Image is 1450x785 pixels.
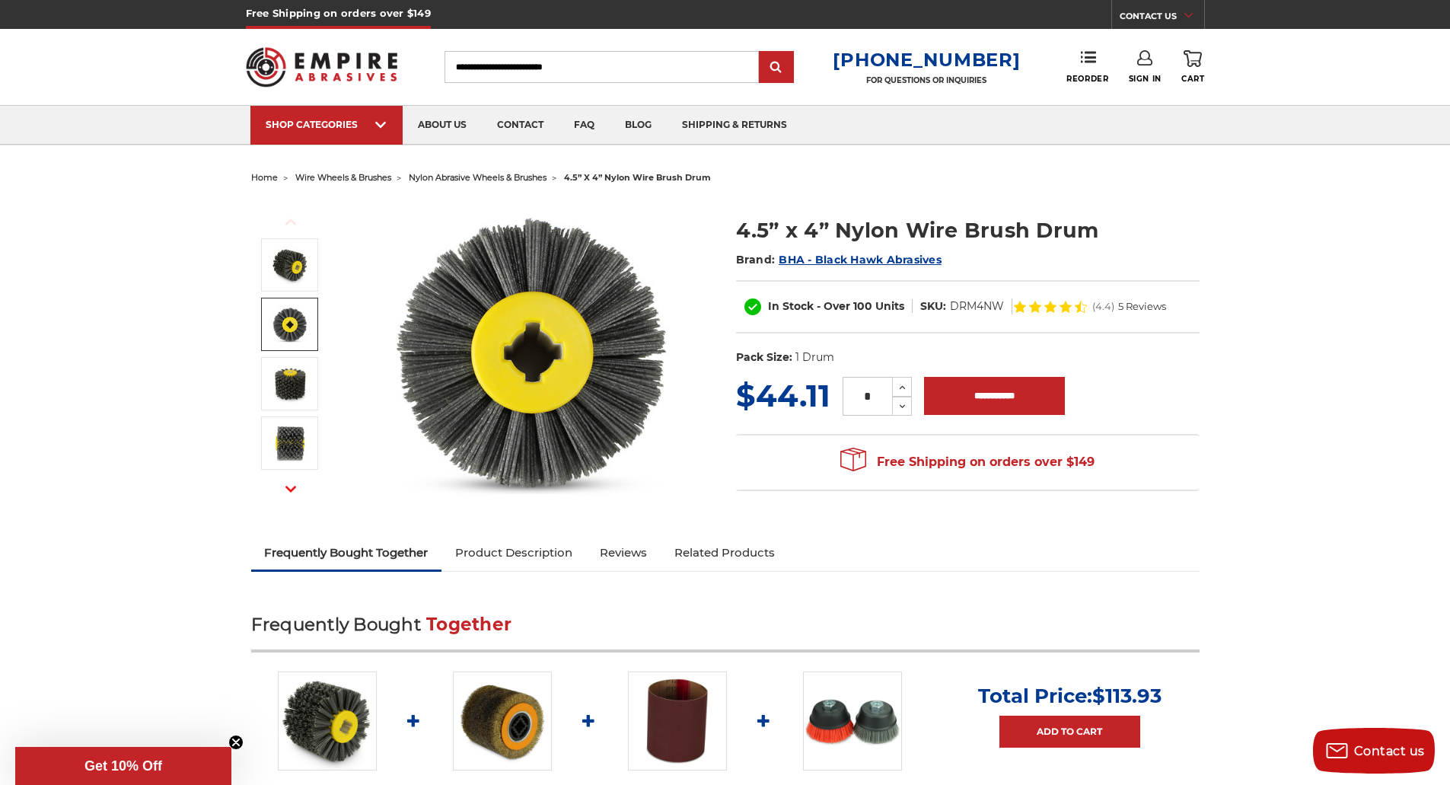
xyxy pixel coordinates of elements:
[833,75,1020,85] p: FOR QUESTIONS OR INQUIRIES
[246,37,398,97] img: Empire Abrasives
[251,172,278,183] a: home
[779,253,942,266] a: BHA - Black Hawk Abrasives
[920,298,946,314] dt: SKU:
[817,299,850,313] span: - Over
[999,716,1140,748] a: Add to Cart
[1120,8,1204,29] a: CONTACT US
[1181,74,1204,84] span: Cart
[295,172,391,183] a: wire wheels & brushes
[978,684,1162,708] p: Total Price:
[736,349,792,365] dt: Pack Size:
[795,349,834,365] dd: 1 Drum
[1092,684,1162,708] span: $113.93
[266,119,387,130] div: SHOP CATEGORIES
[381,199,686,504] img: 4.5 inch x 4 inch Abrasive nylon brush
[271,424,309,462] img: abrasive impregnated nylon brush
[441,536,586,570] a: Product Description
[271,365,309,403] img: round nylon brushes industrial
[833,49,1020,71] a: [PHONE_NUMBER]
[853,299,872,313] span: 100
[840,447,1095,477] span: Free Shipping on orders over $149
[736,253,776,266] span: Brand:
[228,735,244,750] button: Close teaser
[610,106,667,145] a: blog
[1129,74,1162,84] span: Sign In
[271,246,309,284] img: 4.5 inch x 4 inch Abrasive nylon brush
[564,172,711,183] span: 4.5” x 4” nylon wire brush drum
[84,758,162,774] span: Get 10% Off
[667,106,802,145] a: shipping & returns
[1118,302,1166,311] span: 5 Reviews
[1181,50,1204,84] a: Cart
[586,536,661,570] a: Reviews
[761,53,792,83] input: Submit
[661,536,789,570] a: Related Products
[1066,74,1108,84] span: Reorder
[272,206,309,238] button: Previous
[736,377,830,414] span: $44.11
[768,299,814,313] span: In Stock
[950,298,1004,314] dd: DRM4NW
[1313,728,1435,774] button: Contact us
[1092,302,1114,311] span: (4.4)
[1354,744,1425,758] span: Contact us
[875,299,904,313] span: Units
[251,614,421,635] span: Frequently Bought
[271,305,309,343] img: quad key arbor nylon wire brush drum
[559,106,610,145] a: faq
[736,215,1200,245] h1: 4.5” x 4” Nylon Wire Brush Drum
[426,614,511,635] span: Together
[278,672,377,771] img: 4.5 inch x 4 inch Abrasive nylon brush
[251,536,442,570] a: Frequently Bought Together
[1066,50,1108,83] a: Reorder
[409,172,547,183] a: nylon abrasive wheels & brushes
[403,106,482,145] a: about us
[272,473,309,506] button: Next
[15,747,231,785] div: Get 10% OffClose teaser
[482,106,559,145] a: contact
